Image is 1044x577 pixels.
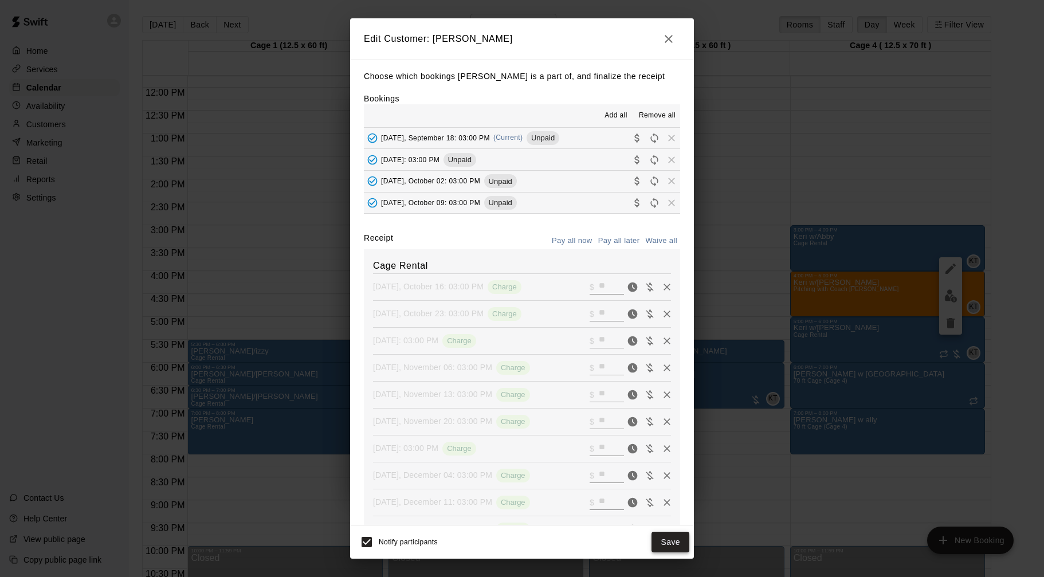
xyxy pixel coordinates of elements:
p: [DATE]: 03:00 PM [373,335,438,346]
p: $ [590,308,594,320]
button: Pay all now [549,232,595,250]
span: Pay now [624,308,641,318]
span: Waive payment [641,443,658,453]
span: [DATE], September 18: 03:00 PM [381,134,490,142]
span: Pay now [624,524,641,533]
span: Remove all [639,110,676,121]
p: $ [590,389,594,401]
span: Remove [663,155,680,163]
button: Remove [658,521,676,538]
span: Unpaid [484,177,517,186]
button: Remove [658,386,676,403]
span: Pay now [624,281,641,291]
span: Collect payment [629,176,646,185]
span: Waive payment [641,389,658,399]
button: Remove [658,467,676,484]
span: [DATE], October 09: 03:00 PM [381,198,480,206]
p: [DATE], November 06: 03:00 PM [373,362,492,373]
button: Added - Collect Payment [364,172,381,190]
span: Pay now [624,497,641,507]
p: [DATE], November 20: 03:00 PM [373,415,492,427]
span: Waive payment [641,362,658,372]
span: Reschedule [646,133,663,142]
p: $ [590,362,594,374]
button: Added - Collect Payment[DATE], October 02: 03:00 PMUnpaidCollect paymentRescheduleRemove [364,171,680,192]
label: Bookings [364,94,399,103]
span: Pay now [624,335,641,345]
h6: Cage Rental [373,258,671,273]
span: [DATE], October 02: 03:00 PM [381,177,480,185]
p: [DATE]: 03:00 PM [373,442,438,454]
span: Pay now [624,416,641,426]
span: Waive payment [641,281,658,291]
span: Reschedule [646,155,663,163]
span: Waive payment [641,308,658,318]
button: Remove all [634,107,680,125]
p: $ [590,281,594,293]
span: Remove [663,133,680,142]
span: Waive payment [641,416,658,426]
button: Added - Collect Payment [364,129,381,147]
span: Unpaid [484,198,517,207]
span: Waive payment [641,470,658,480]
button: Remove [658,494,676,511]
span: Unpaid [527,134,559,142]
span: Pay now [624,443,641,453]
span: Waive payment [641,524,658,533]
p: $ [590,497,594,508]
span: Collect payment [629,133,646,142]
button: Added - Collect Payment [364,151,381,168]
button: Remove [658,278,676,296]
button: Remove [658,440,676,457]
p: Choose which bookings [PERSON_NAME] is a part of, and finalize the receipt [364,69,680,84]
span: Pay now [624,362,641,372]
span: Pay now [624,389,641,399]
p: [DATE], December 11: 03:00 PM [373,496,492,508]
span: (Current) [493,134,523,142]
span: Pay now [624,470,641,480]
span: Waive payment [641,497,658,507]
button: Pay all later [595,232,643,250]
p: $ [590,335,594,347]
p: $ [590,443,594,454]
button: Waive all [642,232,680,250]
button: Remove [658,359,676,376]
button: Remove [658,305,676,323]
span: Collect payment [629,155,646,163]
button: Save [651,532,689,553]
button: Added - Collect Payment[DATE], September 18: 03:00 PM(Current)UnpaidCollect paymentRescheduleRemove [364,128,680,149]
p: $ [590,524,594,535]
button: Remove [658,332,676,350]
span: Add all [605,110,627,121]
p: [DATE], December 18: 03:00 PM [373,523,492,535]
button: Added - Collect Payment[DATE], October 09: 03:00 PMUnpaidCollect paymentRescheduleRemove [364,193,680,214]
span: Remove [663,198,680,206]
button: Remove [658,413,676,430]
button: Added - Collect Payment[DATE]: 03:00 PMUnpaidCollect paymentRescheduleRemove [364,149,680,170]
p: [DATE], December 04: 03:00 PM [373,469,492,481]
p: $ [590,416,594,427]
h2: Edit Customer: [PERSON_NAME] [350,18,694,60]
p: [DATE], October 23: 03:00 PM [373,308,484,319]
label: Receipt [364,232,393,250]
button: Added - Collect Payment [364,194,381,211]
span: Notify participants [379,538,438,546]
p: $ [590,470,594,481]
span: Collect payment [629,198,646,206]
span: Reschedule [646,198,663,206]
span: Remove [663,176,680,185]
span: Reschedule [646,176,663,185]
span: [DATE]: 03:00 PM [381,155,439,163]
button: Add all [598,107,634,125]
span: Unpaid [443,155,476,164]
p: [DATE], October 16: 03:00 PM [373,281,484,292]
p: [DATE], November 13: 03:00 PM [373,388,492,400]
span: Waive payment [641,335,658,345]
